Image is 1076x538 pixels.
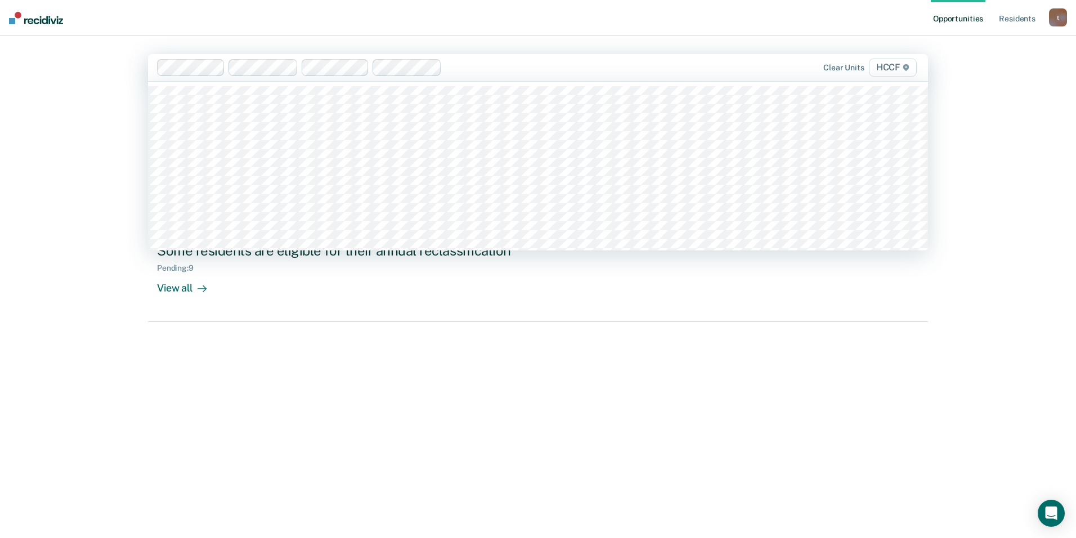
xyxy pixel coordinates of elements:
[157,273,220,295] div: View all
[157,243,552,259] div: Some residents are eligible for their annual reclassification
[9,12,63,24] img: Recidiviz
[1038,500,1065,527] div: Open Intercom Messenger
[1049,8,1067,26] button: t
[157,263,203,273] div: Pending : 9
[869,59,917,77] span: HCCF
[823,63,864,73] div: Clear units
[148,234,928,322] a: Some residents are eligible for their annual reclassificationPending:9View all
